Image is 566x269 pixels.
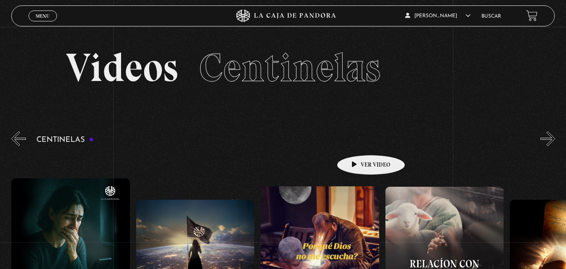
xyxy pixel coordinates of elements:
[36,13,49,18] span: Menu
[66,48,501,88] h2: Videos
[11,131,26,146] button: Previous
[405,13,470,18] span: [PERSON_NAME]
[540,131,555,146] button: Next
[199,44,380,91] span: Centinelas
[481,14,501,19] a: Buscar
[33,21,52,26] span: Cerrar
[526,10,538,21] a: View your shopping cart
[36,136,94,144] h3: Centinelas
